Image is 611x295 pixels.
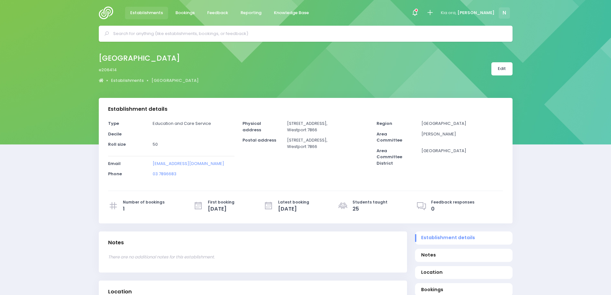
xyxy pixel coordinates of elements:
[108,120,119,126] strong: Type
[421,234,506,241] span: Establishment details
[431,199,474,205] span: Feedback responses
[269,7,314,19] a: Knowledge Base
[415,231,513,245] a: Establishment details
[377,148,402,166] strong: Area Committee District
[421,269,506,276] span: Location
[457,10,495,16] span: [PERSON_NAME]
[421,286,506,293] span: Bookings
[287,120,369,133] p: [STREET_ADDRESS], Westport 7866
[441,10,456,16] span: Kia ora,
[287,137,369,150] p: [STREET_ADDRESS], Westport 7866
[421,252,506,258] span: Notes
[377,131,402,143] strong: Area Committee
[208,205,234,213] span: [DATE]
[153,120,234,127] p: Education and Care Service
[111,77,144,84] a: Establishments
[108,106,167,112] h3: Establishment details
[153,171,176,177] a: 03 7896683
[235,7,267,19] a: Reporting
[421,120,503,127] p: [GEOGRAPHIC_DATA]
[153,161,224,167] a: [EMAIL_ADDRESS][DOMAIN_NAME]
[130,10,163,16] span: Establishments
[108,161,121,167] strong: Email
[415,249,513,262] a: Notes
[278,199,309,205] span: Latest booking
[491,62,513,75] a: Edit
[113,29,504,39] input: Search for anything (like establishments, bookings, or feedback)
[421,131,503,137] p: [PERSON_NAME]
[108,131,122,137] strong: Decile
[108,171,122,177] strong: Phone
[208,199,234,205] span: First booking
[377,120,392,126] strong: Region
[202,7,233,19] a: Feedback
[108,289,132,295] h3: Location
[108,254,398,260] p: There are no additional notes for this establishment.
[123,199,165,205] span: Number of bookings
[125,7,168,19] a: Establishments
[108,141,126,147] strong: Roll size
[242,137,276,143] strong: Postal address
[123,205,165,213] span: 1
[241,10,261,16] span: Reporting
[499,7,510,19] span: N
[175,10,195,16] span: Bookings
[207,10,228,16] span: Feedback
[99,54,193,63] h2: [GEOGRAPHIC_DATA]
[352,199,387,205] span: Students taught
[99,6,117,19] img: Logo
[352,205,387,213] span: 25
[278,205,309,213] span: [DATE]
[99,67,117,73] span: e206414
[415,266,513,279] a: Location
[153,141,234,148] p: 50
[431,205,474,213] span: 0
[151,77,199,84] a: [GEOGRAPHIC_DATA]
[242,120,261,133] strong: Physical address
[170,7,200,19] a: Bookings
[421,148,503,154] p: [GEOGRAPHIC_DATA]
[108,239,124,246] h3: Notes
[274,10,309,16] span: Knowledge Base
